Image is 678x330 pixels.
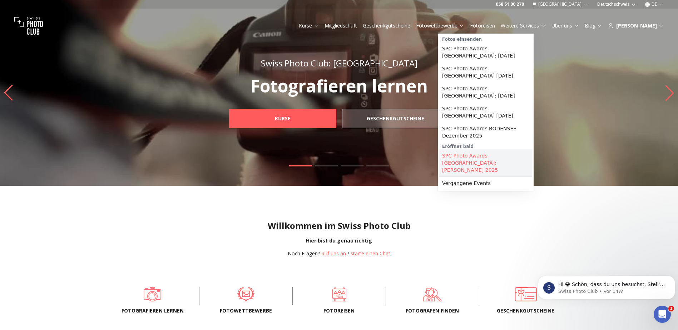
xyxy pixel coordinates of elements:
[325,22,357,29] a: Mitgliedschaft
[491,287,561,301] a: Geschenkgutscheine
[439,122,532,142] a: SPC Photo Awards BODENSEE Dezember 2025
[668,306,674,311] span: 1
[439,42,532,62] a: SPC Photo Awards [GEOGRAPHIC_DATA]: [DATE]
[322,21,360,31] button: Mitgliedschaft
[551,22,579,29] a: Über uns
[351,250,390,257] button: starte einen Chat
[585,22,602,29] a: Blog
[439,35,532,42] div: Fotos einsenden
[304,287,374,301] a: Fotoreisen
[288,250,320,257] span: Noch Fragen?
[118,307,188,314] span: Fotografieren lernen
[439,82,532,102] a: SPC Photo Awards [GEOGRAPHIC_DATA]: [DATE]
[467,21,498,31] button: Fotoreisen
[416,22,464,29] a: Fotowettbewerbe
[608,22,664,29] div: [PERSON_NAME]
[439,142,532,149] div: Eröffnet bald
[296,21,322,31] button: Kurse
[118,287,188,301] a: Fotografieren lernen
[439,177,532,190] a: Vergangene Events
[654,306,671,323] iframe: Intercom live chat
[439,102,532,122] a: SPC Photo Awards [GEOGRAPHIC_DATA] [DATE]
[439,62,532,82] a: SPC Photo Awards [GEOGRAPHIC_DATA] [DATE]
[496,1,524,7] a: 058 51 00 270
[582,21,605,31] button: Blog
[360,21,413,31] button: Geschenkgutscheine
[288,250,390,257] div: /
[363,22,410,29] a: Geschenkgutscheine
[229,109,336,128] a: Kurse
[275,115,291,122] b: Kurse
[397,307,467,314] span: Fotografen finden
[397,287,467,301] a: Fotografen finden
[491,307,561,314] span: Geschenkgutscheine
[367,115,424,122] b: Geschenkgutscheine
[6,220,672,231] h1: Willkommen im Swiss Photo Club
[413,21,467,31] button: Fotowettbewerbe
[501,22,546,29] a: Weitere Services
[342,109,449,128] a: Geschenkgutscheine
[261,57,417,69] span: Swiss Photo Club: [GEOGRAPHIC_DATA]
[549,21,582,31] button: Über uns
[439,149,532,176] a: SPC Photo Awards [GEOGRAPHIC_DATA]: [PERSON_NAME] 2025
[6,237,672,244] div: Hier bist du genau richtig
[304,307,374,314] span: Fotoreisen
[321,250,346,257] a: Ruf uns an
[470,22,495,29] a: Fotoreisen
[211,307,281,314] span: Fotowettbewerbe
[498,21,549,31] button: Weitere Services
[211,287,281,301] a: Fotowettbewerbe
[14,11,43,40] img: Swiss photo club
[535,261,678,311] iframe: Intercom notifications Nachricht
[213,77,465,95] p: Fotografieren lernen
[299,22,319,29] a: Kurse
